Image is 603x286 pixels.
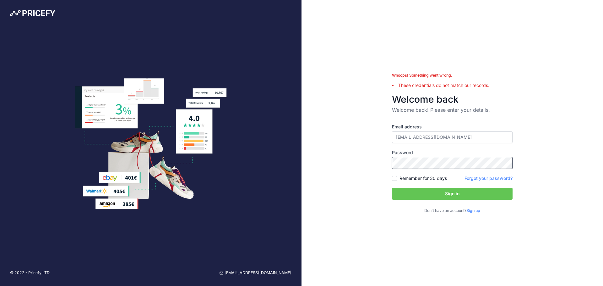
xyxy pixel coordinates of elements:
[392,82,513,89] li: These credentials do not match our records.
[466,208,480,213] a: Sign up
[399,175,447,181] label: Remember for 30 days
[392,188,513,200] button: Sign in
[464,175,513,181] a: Forgot your password?
[220,270,291,276] a: [EMAIL_ADDRESS][DOMAIN_NAME]
[10,270,50,276] p: © 2022 - Pricefy LTD
[392,106,513,114] p: Welcome back! Please enter your details.
[392,208,513,214] p: Don't have an account?
[10,10,55,16] img: Pricefy
[392,124,513,130] label: Email address
[392,73,513,78] div: Whoops! Something went wrong.
[392,94,513,105] h3: Welcome back
[392,131,513,143] input: Enter your email
[392,149,513,156] label: Password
